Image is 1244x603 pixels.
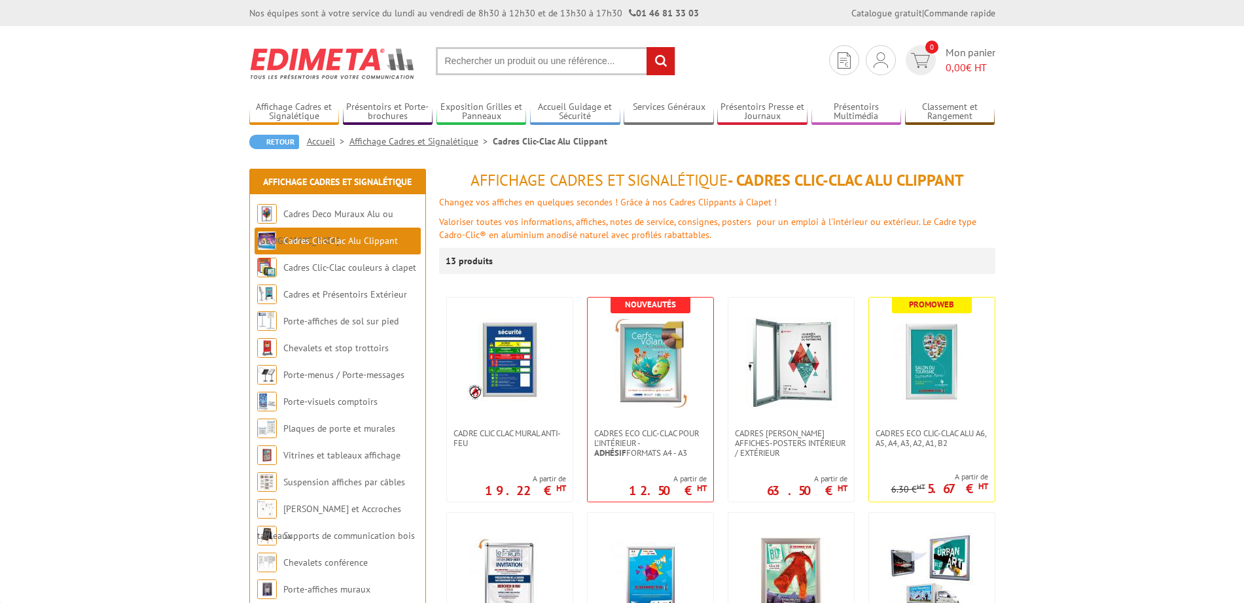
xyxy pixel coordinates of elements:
a: Accueil [307,135,349,147]
a: Cadre CLIC CLAC Mural ANTI-FEU [447,428,573,448]
img: Chevalets et stop trottoirs [257,338,277,358]
img: Porte-menus / Porte-messages [257,365,277,385]
a: Vitrines et tableaux affichage [283,449,400,461]
img: Cadres Eco Clic-Clac alu A6, A5, A4, A3, A2, A1, B2 [886,317,978,409]
img: devis rapide [874,52,888,68]
a: Chevalets et stop trottoirs [283,342,389,354]
a: Affichage Cadres et Signalétique [249,101,340,123]
p: 63.50 € [767,487,847,494]
div: | [851,7,995,20]
a: Supports de communication bois [283,530,415,542]
sup: HT [917,482,925,491]
sup: HT [697,483,707,494]
span: 0 [925,41,938,54]
p: 6.30 € [891,485,925,494]
img: Cadres et Présentoirs Extérieur [257,284,277,304]
a: Présentoirs et Porte-brochures [343,101,433,123]
a: Porte-affiches de sol sur pied [283,315,399,327]
a: Cadres Clic-Clac Alu Clippant [283,235,398,247]
input: rechercher [647,47,675,75]
a: Classement et Rangement [905,101,995,123]
h1: - Cadres Clic-Clac Alu Clippant [439,172,995,189]
img: Cadres Clic-Clac couleurs à clapet [257,258,277,277]
b: Nouveautés [625,299,676,310]
span: A partir de [767,474,847,484]
span: 0,00 [946,61,966,74]
img: devis rapide [838,52,851,69]
b: Promoweb [909,299,954,310]
p: 12.50 € [629,487,707,494]
a: Plaques de porte et murales [283,422,395,434]
sup: HT [838,483,847,494]
sup: HT [556,483,566,494]
input: Rechercher un produit ou une référence... [436,47,675,75]
p: 5.67 € [927,485,988,492]
a: [PERSON_NAME] et Accroches tableaux [257,503,401,542]
p: 13 produits [446,248,495,274]
span: Cadres Eco Clic-Clac pour l'intérieur - formats A4 - A3 [594,428,707,458]
span: Cadres [PERSON_NAME] affiches-posters intérieur / extérieur [735,428,847,458]
div: Nos équipes sont à votre service du lundi au vendredi de 8h30 à 12h30 et de 13h30 à 17h30 [249,7,699,20]
a: Services Généraux [624,101,714,123]
span: A partir de [629,474,707,484]
a: Suspension affiches par câbles [283,476,405,488]
img: Cadres Eco Clic-Clac pour l'intérieur - <strong>Adhésif</strong> formats A4 - A3 [605,317,696,409]
font: Valoriser toutes vos informations, affiches, notes de service, consignes, posters pour un emploi ... [439,216,976,241]
a: Cadres Clic-Clac couleurs à clapet [283,262,416,273]
a: Exposition Grilles et Panneaux [436,101,527,123]
span: Cadres Eco Clic-Clac alu A6, A5, A4, A3, A2, A1, B2 [876,428,988,448]
a: Cadres et Présentoirs Extérieur [283,288,407,300]
a: Porte-visuels comptoirs [283,396,378,407]
a: Cadres Eco Clic-Clac pour l'intérieur -Adhésifformats A4 - A3 [588,428,713,458]
img: Suspension affiches par câbles [257,472,277,492]
img: Cimaises et Accroches tableaux [257,499,277,519]
img: Cadres Deco Muraux Alu ou Bois [257,204,277,224]
strong: Adhésif [594,447,626,458]
span: Cadre CLIC CLAC Mural ANTI-FEU [453,428,566,448]
a: Retour [249,135,299,149]
a: Accueil Guidage et Sécurité [530,101,620,123]
img: Cadres vitrines affiches-posters intérieur / extérieur [745,317,837,409]
a: Porte-menus / Porte-messages [283,369,404,381]
a: Chevalets conférence [283,557,368,568]
a: Cadres Deco Muraux Alu ou [GEOGRAPHIC_DATA] [257,208,393,247]
span: A partir de [891,472,988,482]
img: devis rapide [911,53,930,68]
span: Affichage Cadres et Signalétique [471,170,728,190]
span: A partir de [485,474,566,484]
a: devis rapide 0 Mon panier 0,00€ HT [902,45,995,75]
span: Mon panier [946,45,995,75]
img: Cadre CLIC CLAC Mural ANTI-FEU [467,317,552,402]
a: Affichage Cadres et Signalétique [263,176,412,188]
img: Edimeta [249,39,416,88]
img: Porte-affiches muraux [257,579,277,599]
img: Porte-visuels comptoirs [257,392,277,411]
a: Affichage Cadres et Signalétique [349,135,493,147]
img: Plaques de porte et murales [257,419,277,438]
font: Changez vos affiches en quelques secondes ! Grâce à nos Cadres Clippants à Clapet ! [439,196,777,208]
strong: 01 46 81 33 03 [629,7,699,19]
a: Présentoirs Multimédia [811,101,902,123]
img: Porte-affiches de sol sur pied [257,311,277,331]
sup: HT [978,481,988,492]
img: Chevalets conférence [257,553,277,572]
span: € HT [946,60,995,75]
a: Catalogue gratuit [851,7,922,19]
a: Commande rapide [924,7,995,19]
p: 19.22 € [485,487,566,494]
img: Vitrines et tableaux affichage [257,445,277,465]
li: Cadres Clic-Clac Alu Clippant [493,135,607,148]
a: Présentoirs Presse et Journaux [717,101,808,123]
a: Cadres [PERSON_NAME] affiches-posters intérieur / extérieur [728,428,854,458]
a: Porte-affiches muraux [283,583,370,595]
a: Cadres Eco Clic-Clac alu A6, A5, A4, A3, A2, A1, B2 [869,428,995,448]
